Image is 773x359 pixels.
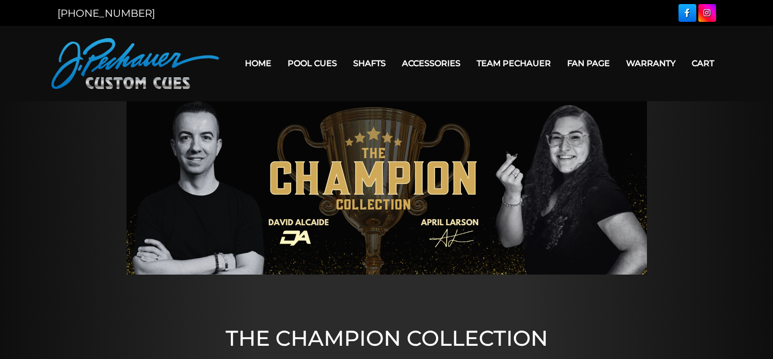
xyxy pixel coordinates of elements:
a: Fan Page [559,50,618,76]
a: Home [237,50,280,76]
a: Cart [684,50,722,76]
img: Pechauer Custom Cues [51,38,219,89]
a: Warranty [618,50,684,76]
a: [PHONE_NUMBER] [57,7,155,19]
a: Pool Cues [280,50,345,76]
a: Accessories [394,50,469,76]
a: Team Pechauer [469,50,559,76]
a: Shafts [345,50,394,76]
